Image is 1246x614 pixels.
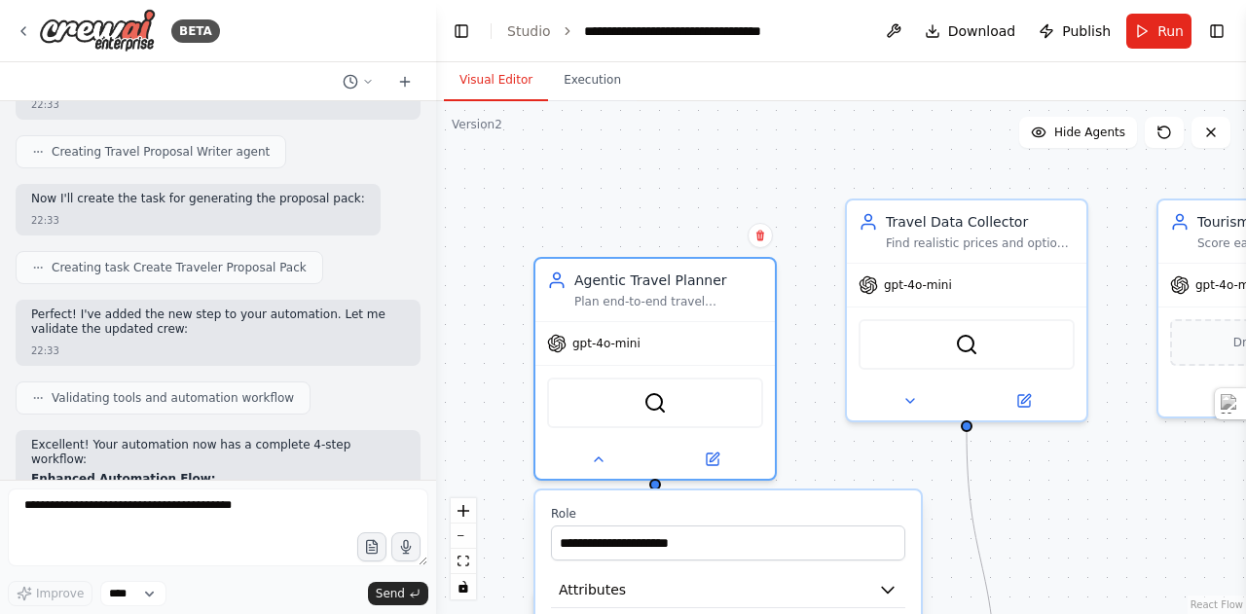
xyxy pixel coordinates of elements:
span: Publish [1062,21,1111,41]
button: Visual Editor [444,60,548,101]
span: Download [948,21,1016,41]
button: zoom in [451,498,476,524]
div: BETA [171,19,220,43]
p: Excellent! Your automation now has a complete 4-step workflow: [31,438,405,468]
nav: breadcrumb [507,21,803,41]
button: Send [368,582,428,605]
button: Attributes [551,572,905,608]
button: Execution [548,60,637,101]
span: Creating task Create Traveler Proposal Pack [52,260,307,275]
div: Plan end-to-end travel itineraries that satisfy hard constraints, optimise cost/time/carbon, and ... [574,294,763,309]
div: Travel Data Collector [886,212,1075,232]
button: Improve [8,581,92,606]
button: Switch to previous chat [335,70,382,93]
div: Agentic Travel PlannerPlan end-to-end travel itineraries that satisfy hard constraints, optimise ... [533,257,777,481]
span: Improve [36,586,84,601]
p: Perfect! I've added the new step to your automation. Let me validate the updated crew: [31,307,405,338]
button: Start a new chat [389,70,421,93]
button: Show right sidebar [1203,18,1230,45]
div: Agentic Travel Planner [574,271,763,290]
span: gpt-4o-mini [572,336,641,351]
a: React Flow attribution [1191,599,1243,610]
a: Studio [507,23,551,39]
button: Delete node [748,223,773,248]
button: Publish [1031,14,1118,49]
div: 22:33 [31,97,59,112]
button: Hide left sidebar [448,18,475,45]
span: Validating tools and automation workflow [52,390,294,406]
button: fit view [451,549,476,574]
div: 22:33 [31,343,59,358]
p: Now I'll create the task for generating the proposal pack: [31,192,365,207]
button: Click to speak your automation idea [391,532,421,561]
span: Send [376,586,405,601]
button: Run [1126,14,1191,49]
button: Upload files [357,532,386,561]
strong: Enhanced Automation Flow: [31,472,216,486]
span: Hide Agents [1054,125,1125,140]
img: Logo [39,9,156,53]
div: Travel Data CollectorFind realistic prices and options for transport/lodging/activities and fill ... [845,199,1088,422]
button: Hide Agents [1019,117,1137,148]
span: Creating Travel Proposal Writer agent [52,144,270,160]
span: gpt-4o-mini [884,277,952,293]
button: Open in side panel [969,389,1079,413]
button: Download [917,14,1024,49]
img: SerplyWebSearchTool [643,391,667,415]
img: SerplyWebSearchTool [955,333,978,356]
button: zoom out [451,524,476,549]
div: Version 2 [452,117,502,132]
span: Run [1157,21,1184,41]
span: Attributes [559,580,626,599]
label: Role [551,506,905,522]
div: Find realistic prices and options for transport/lodging/activities and fill missing fields in the... [886,235,1075,251]
button: toggle interactivity [451,574,476,599]
div: React Flow controls [451,498,476,599]
button: Open in side panel [657,448,767,471]
div: 22:33 [31,213,59,228]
